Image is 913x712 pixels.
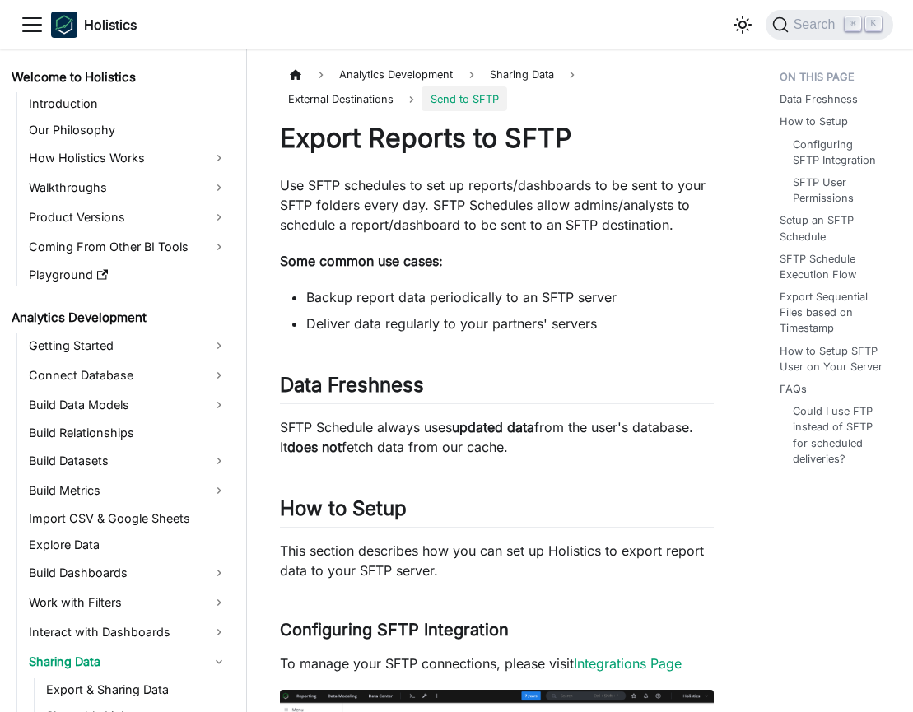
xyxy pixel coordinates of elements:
[24,619,232,645] a: Interact with Dashboards
[789,17,845,32] span: Search
[51,12,77,38] img: Holistics
[24,362,232,389] a: Connect Database
[574,655,682,672] a: Integrations Page
[452,419,534,435] strong: updated data
[41,678,232,701] a: Export & Sharing Data
[780,343,887,375] a: How to Setup SFTP User on Your Server
[24,175,232,201] a: Walkthroughs
[766,10,893,40] button: Search (Command+K)
[780,114,848,129] a: How to Setup
[280,63,714,111] nav: Breadcrumbs
[306,287,714,307] li: Backup report data periodically to an SFTP server
[780,91,858,107] a: Data Freshness
[7,66,232,89] a: Welcome to Holistics
[845,16,861,31] kbd: ⌘
[84,15,137,35] b: Holistics
[24,448,232,474] a: Build Datasets
[24,421,232,444] a: Build Relationships
[7,306,232,329] a: Analytics Development
[24,649,232,675] a: Sharing Data
[793,403,880,467] a: Could I use FTP instead of SFTP for scheduled deliveries?
[24,392,232,418] a: Build Data Models
[24,119,232,142] a: Our Philosophy
[24,145,232,171] a: How Holistics Works
[331,63,461,86] span: Analytics Development
[306,314,714,333] li: Deliver data regularly to your partners' servers
[24,533,232,556] a: Explore Data
[780,251,887,282] a: SFTP Schedule Execution Flow
[780,212,887,244] a: Setup an SFTP Schedule
[24,589,232,616] a: Work with Filters
[865,16,882,31] kbd: K
[280,122,714,155] h1: Export Reports to SFTP
[24,204,232,230] a: Product Versions
[482,63,562,86] span: Sharing Data
[24,560,232,586] a: Build Dashboards
[24,507,232,530] a: Import CSV & Google Sheets
[24,92,232,115] a: Introduction
[51,12,137,38] a: HolisticsHolistics
[280,496,714,528] h2: How to Setup
[24,477,232,504] a: Build Metrics
[280,63,311,86] a: Home page
[24,263,232,286] a: Playground
[280,417,714,457] p: SFTP Schedule always uses from the user's database. It fetch data from our cache.
[280,175,714,235] p: Use SFTP schedules to set up reports/dashboards to be sent to your SFTP folders every day. SFTP S...
[280,541,714,580] p: This section describes how you can set up Holistics to export report data to your SFTP server.
[422,86,506,110] span: Send to SFTP
[24,333,232,359] a: Getting Started
[729,12,756,38] button: Switch between dark and light mode (currently light mode)
[280,86,402,110] a: External Destinations
[280,253,443,269] strong: Some common use cases:
[793,137,880,168] a: Configuring SFTP Integration
[287,439,342,455] strong: does not
[280,620,714,640] h3: Configuring SFTP Integration
[20,12,44,37] button: Toggle navigation bar
[288,93,394,105] span: External Destinations
[24,234,232,260] a: Coming From Other BI Tools
[793,175,880,206] a: SFTP User Permissions
[280,654,714,673] p: To manage your SFTP connections, please visit
[780,289,887,337] a: Export Sequential Files based on Timestamp
[280,373,714,404] h2: Data Freshness
[780,381,807,397] a: FAQs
